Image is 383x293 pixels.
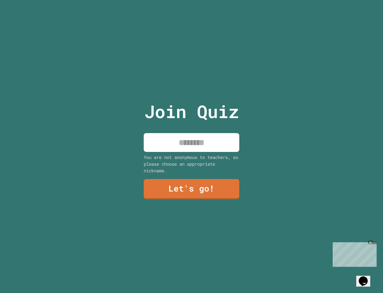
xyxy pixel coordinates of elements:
[330,240,377,267] iframe: chat widget
[144,154,239,174] div: You are not anonymous to teachers, so please choose an appropriate nickname.
[3,3,44,41] div: Chat with us now!Close
[144,98,239,125] p: Join Quiz
[144,179,239,199] a: Let's go!
[356,267,377,287] iframe: chat widget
